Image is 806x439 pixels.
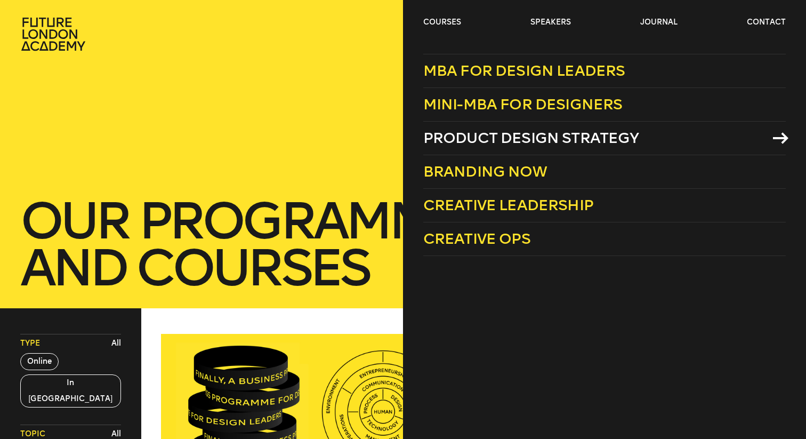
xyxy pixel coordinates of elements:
[423,222,786,256] a: Creative Ops
[747,17,786,28] a: contact
[423,129,639,147] span: Product Design Strategy
[423,196,593,214] span: Creative Leadership
[423,189,786,222] a: Creative Leadership
[423,54,786,88] a: MBA for Design Leaders
[530,17,571,28] a: speakers
[423,95,623,113] span: Mini-MBA for Designers
[423,62,625,79] span: MBA for Design Leaders
[423,122,786,155] a: Product Design Strategy
[423,155,786,189] a: Branding Now
[423,17,461,28] a: courses
[640,17,678,28] a: journal
[423,163,547,180] span: Branding Now
[423,230,530,248] span: Creative Ops
[423,88,786,122] a: Mini-MBA for Designers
